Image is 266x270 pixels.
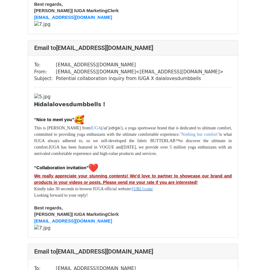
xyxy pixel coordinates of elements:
td: Potential collaboration inquiry from IUGA X dalalovesdumbbells [56,75,224,82]
span: IUGA has been featured in VOGUE and [49,145,122,149]
div: 聊天小组件 [235,241,266,270]
a: [EMAIL_ADDRESS][DOMAIN_NAME] [34,219,112,223]
td: [EMAIL_ADDRESS][DOMAIN_NAME] [56,61,224,68]
td: [EMAIL_ADDRESS][DOMAIN_NAME] < [EMAIL_ADDRESS][DOMAIN_NAME] > [56,68,224,75]
span: [PERSON_NAME] [34,8,72,13]
h4: Email to [EMAIL_ADDRESS][DOMAIN_NAME] [34,248,232,255]
font: Looking forward to your reply! [34,193,88,198]
font: dalalovesdumbbells [40,101,101,107]
span: [PERSON_NAME] [34,212,72,217]
span: Clerk [108,8,119,13]
span: | IUGA Marketing [72,212,108,217]
img: 7.jpg [34,225,51,232]
td: Subject: [34,75,56,82]
span: , a yoga sportswear brand that is dedicated to ultimate comfor [123,126,230,130]
a: [URL].com/ [132,187,153,191]
span: . [156,151,157,156]
img: 5.jpg [34,93,51,100]
span: ” [86,165,98,170]
span: ” [72,117,84,122]
font: Nothing but comfort" [182,132,219,137]
span: This is [PERSON_NAME] from (/aɪˈjoʊɡə/) [34,126,123,130]
td: From: [34,68,56,75]
td: To: [34,61,56,68]
iframe: Chat Widget [235,241,266,270]
span: “ [34,165,36,170]
span: “ [34,117,36,122]
u: We really appreciate your stunning contents! W [34,174,134,178]
span: Collaboration invitation [36,165,86,170]
span: is what IUGA always adhered to, so we self-developed the fabric BUTTERLAB™ [34,132,232,143]
span: Clerk [108,212,119,217]
font: IUGA [91,126,101,130]
span: [DATE], we provide over 5 million yoga enthusiasts with an unrivaled comfortable experience and h... [34,145,232,156]
span: Best regards, [34,2,63,7]
img: ❤️ [88,163,98,173]
span: Kindly take 30 seconds to browse IUGA official website: [34,187,132,191]
a: [EMAIL_ADDRESS][DOMAIN_NAME] [34,15,112,20]
img: 🥰 [74,115,84,125]
h4: Email to [EMAIL_ADDRESS][DOMAIN_NAME] [34,44,232,51]
img: 7.jpg [34,21,51,28]
span: | IUGA Marketing [72,8,108,13]
span: Best regards, [34,205,63,210]
span: Nice to meet you [36,117,72,122]
font: " [180,132,182,137]
font: Hi [34,101,40,107]
font: ！ [101,101,107,107]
